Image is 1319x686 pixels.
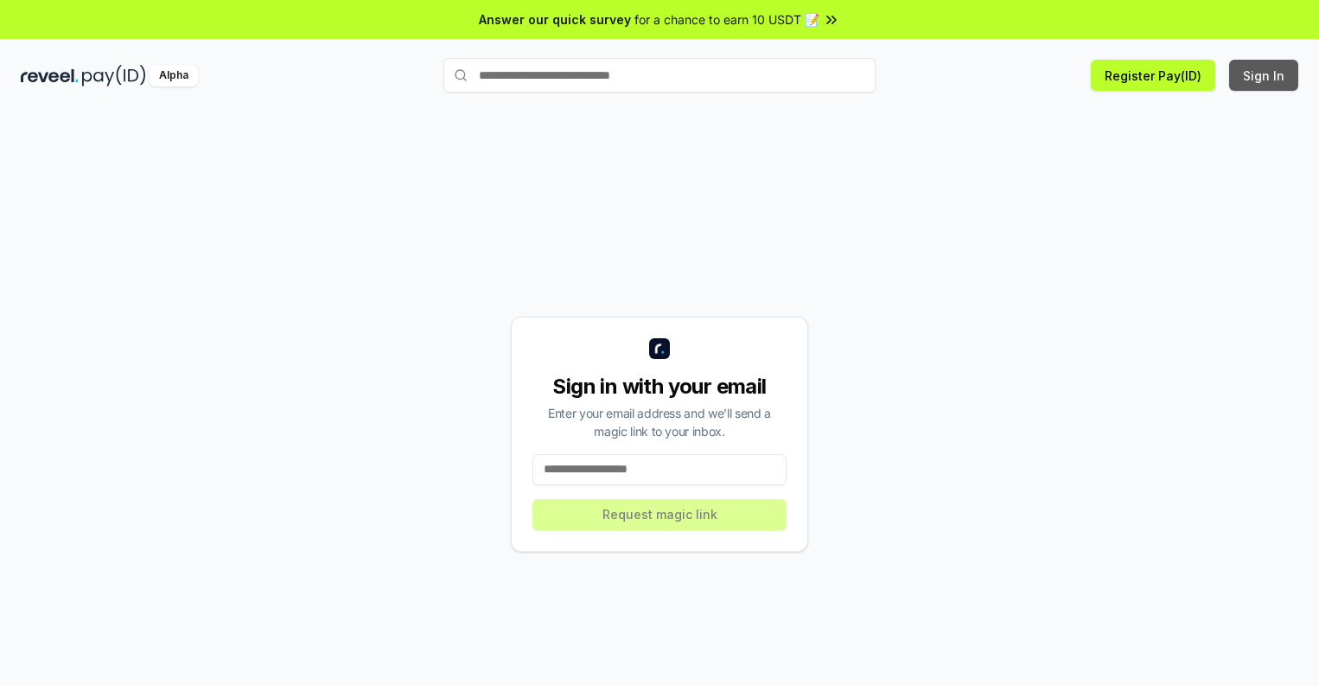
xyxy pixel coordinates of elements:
[21,65,79,87] img: reveel_dark
[479,10,631,29] span: Answer our quick survey
[649,338,670,359] img: logo_small
[82,65,146,87] img: pay_id
[1091,60,1215,91] button: Register Pay(ID)
[634,10,819,29] span: for a chance to earn 10 USDT 📝
[532,404,787,440] div: Enter your email address and we’ll send a magic link to your inbox.
[532,373,787,401] div: Sign in with your email
[1229,60,1298,91] button: Sign In
[150,65,198,87] div: Alpha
